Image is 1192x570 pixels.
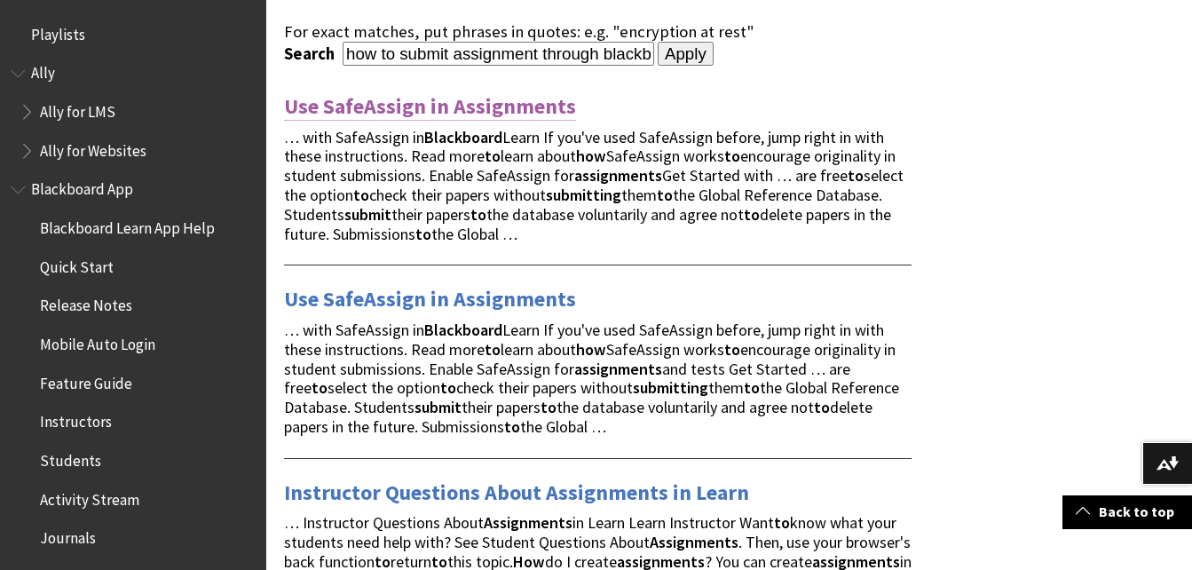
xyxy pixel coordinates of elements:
[40,136,146,160] span: Ally for Websites
[415,224,431,244] strong: to
[312,377,328,398] strong: to
[440,377,456,398] strong: to
[40,329,155,353] span: Mobile Auto Login
[40,446,101,470] span: Students
[541,397,557,417] strong: to
[633,377,708,398] strong: submitting
[11,20,256,50] nav: Book outline for Playlists
[546,185,621,205] strong: submitting
[284,285,576,313] a: Use SafeAssign in Assignments
[40,408,112,431] span: Instructors
[284,320,899,437] span: … with SafeAssign in Learn If you've used SafeAssign before, jump right in with these instruction...
[31,20,85,44] span: Playlists
[814,397,830,417] strong: to
[284,44,339,64] label: Search
[31,59,55,83] span: Ally
[658,42,714,67] input: Apply
[424,320,502,340] strong: Blackboard
[470,204,486,225] strong: to
[424,127,502,147] strong: Blackboard
[284,127,904,244] span: … with SafeAssign in Learn If you've used SafeAssign before, jump right in with these instruction...
[344,204,391,225] strong: submit
[414,397,462,417] strong: submit
[485,146,501,166] strong: to
[576,146,606,166] strong: how
[40,485,139,509] span: Activity Stream
[744,377,760,398] strong: to
[40,524,96,548] span: Journals
[657,185,673,205] strong: to
[574,165,662,186] strong: assignments
[724,146,740,166] strong: to
[774,512,790,533] strong: to
[284,22,912,42] div: For exact matches, put phrases in quotes: e.g. "encryption at rest"
[485,339,501,360] strong: to
[744,204,760,225] strong: to
[284,92,576,121] a: Use SafeAssign in Assignments
[484,512,572,533] strong: Assignments
[353,185,369,205] strong: to
[11,59,256,166] nav: Book outline for Anthology Ally Help
[40,213,215,237] span: Blackboard Learn App Help
[650,532,738,552] strong: Assignments
[40,291,132,315] span: Release Notes
[1062,495,1192,528] a: Back to top
[504,416,520,437] strong: to
[40,368,132,392] span: Feature Guide
[848,165,864,186] strong: to
[576,339,606,360] strong: how
[574,359,662,379] strong: assignments
[31,175,133,199] span: Blackboard App
[40,252,114,276] span: Quick Start
[284,479,749,507] a: Instructor Questions About Assignments in Learn
[724,339,740,360] strong: to
[40,97,115,121] span: Ally for LMS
